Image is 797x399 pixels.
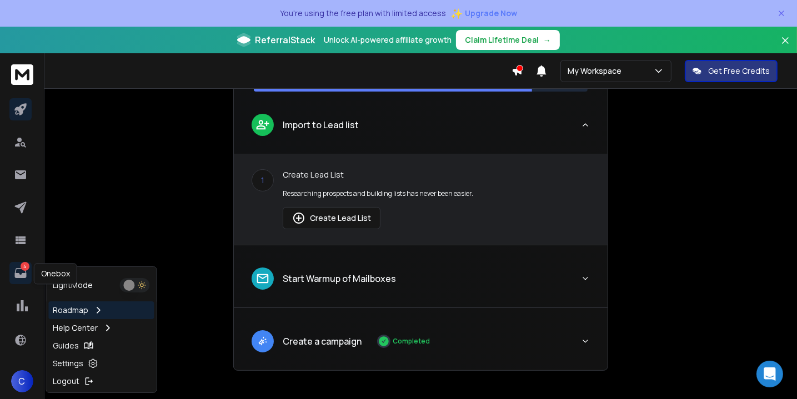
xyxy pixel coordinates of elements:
a: 4 [9,262,32,284]
p: You're using the free plan with limited access [280,8,446,19]
button: Close banner [778,33,793,60]
p: Settings [53,358,83,369]
p: Unlock AI-powered affiliate growth [324,34,452,46]
p: Get Free Credits [708,65,770,77]
img: lead [255,118,270,132]
p: Logout [53,376,79,387]
button: Create Lead List [283,207,380,229]
span: → [543,34,551,46]
div: Onebox [34,263,77,284]
p: Researching prospects and building lists has never been easier. [283,189,590,198]
p: Roadmap [53,305,88,316]
p: Import to Lead list [283,118,359,132]
button: Get Free Credits [685,60,778,82]
p: Guides [53,340,79,351]
a: Settings [48,355,154,372]
a: Help Center [48,319,154,337]
span: Upgrade Now [465,8,517,19]
button: Claim Lifetime Deal→ [456,30,560,50]
button: ✨Upgrade Now [450,2,517,24]
button: leadStart Warmup of Mailboxes [234,259,608,307]
img: lead [292,211,305,225]
button: C [11,370,33,392]
a: Guides [48,337,154,355]
span: ReferralStack [255,33,315,47]
div: Open Intercom Messenger [756,361,783,387]
button: leadCreate a campaignCompleted [234,321,608,370]
a: Roadmap [48,301,154,319]
p: My Workspace [568,65,626,77]
div: 1 [252,169,274,191]
button: leadImport to Lead list [234,105,608,154]
p: 4 [21,262,29,271]
p: Help Center [53,322,98,334]
span: ✨ [450,6,463,21]
div: leadImport to Lead list [234,154,608,245]
p: Create a campaign [283,335,362,348]
p: Start Warmup of Mailboxes [283,272,396,285]
p: Create Lead List [283,169,590,180]
p: Completed [393,337,430,346]
img: lead [255,271,270,286]
img: lead [255,334,270,348]
p: Light Mode [53,280,93,291]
